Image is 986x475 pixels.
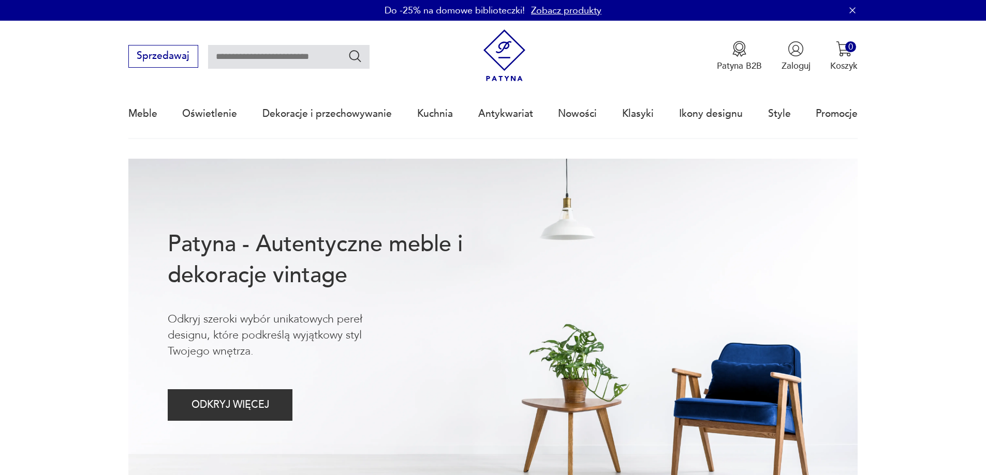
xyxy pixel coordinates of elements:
[478,90,533,137] a: Antykwariat
[168,229,503,291] h1: Patyna - Autentyczne meble i dekoracje vintage
[679,90,743,137] a: Ikony designu
[830,60,858,72] p: Koszyk
[782,60,811,72] p: Zaloguj
[348,49,363,64] button: Szukaj
[128,53,198,61] a: Sprzedawaj
[731,41,747,57] img: Ikona medalu
[717,60,762,72] p: Patyna B2B
[717,41,762,72] button: Patyna B2B
[128,90,157,137] a: Meble
[768,90,791,137] a: Style
[830,41,858,72] button: 0Koszyk
[836,41,852,57] img: Ikona koszyka
[816,90,858,137] a: Promocje
[478,29,531,82] img: Patyna - sklep z meblami i dekoracjami vintage
[168,402,292,410] a: ODKRYJ WIĘCEJ
[845,41,856,52] div: 0
[168,311,404,360] p: Odkryj szeroki wybór unikatowych pereł designu, które podkreślą wyjątkowy styl Twojego wnętrza.
[128,45,198,68] button: Sprzedawaj
[531,4,601,17] a: Zobacz produkty
[558,90,597,137] a: Nowości
[182,90,237,137] a: Oświetlenie
[385,4,525,17] p: Do -25% na domowe biblioteczki!
[782,41,811,72] button: Zaloguj
[417,90,453,137] a: Kuchnia
[788,41,804,57] img: Ikonka użytkownika
[262,90,392,137] a: Dekoracje i przechowywanie
[168,389,292,421] button: ODKRYJ WIĘCEJ
[622,90,654,137] a: Klasyki
[717,41,762,72] a: Ikona medaluPatyna B2B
